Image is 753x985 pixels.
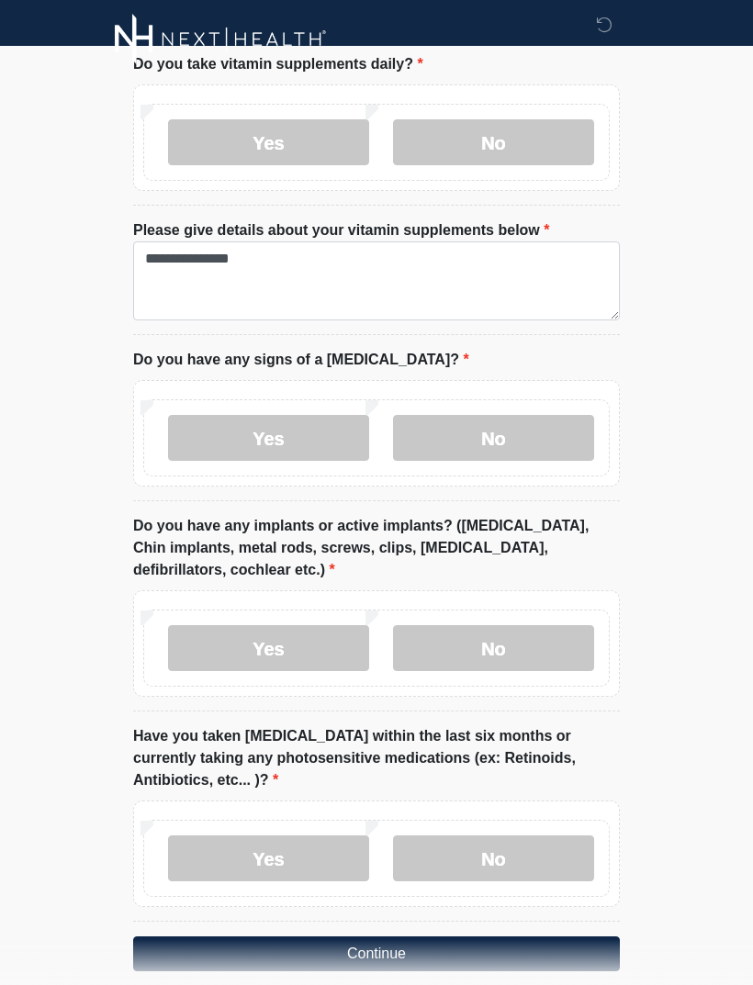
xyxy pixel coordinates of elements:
label: No [393,415,594,461]
label: Yes [168,625,369,671]
label: Have you taken [MEDICAL_DATA] within the last six months or currently taking any photosensitive m... [133,725,620,791]
label: Do you have any signs of a [MEDICAL_DATA]? [133,349,469,371]
label: Yes [168,415,369,461]
label: Yes [168,119,369,165]
label: Do you have any implants or active implants? ([MEDICAL_DATA], Chin implants, metal rods, screws, ... [133,515,620,581]
label: No [393,625,594,671]
label: No [393,835,594,881]
label: Please give details about your vitamin supplements below [133,219,549,241]
button: Continue [133,936,620,971]
label: No [393,119,594,165]
img: Next-Health Logo [115,14,327,64]
label: Yes [168,835,369,881]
